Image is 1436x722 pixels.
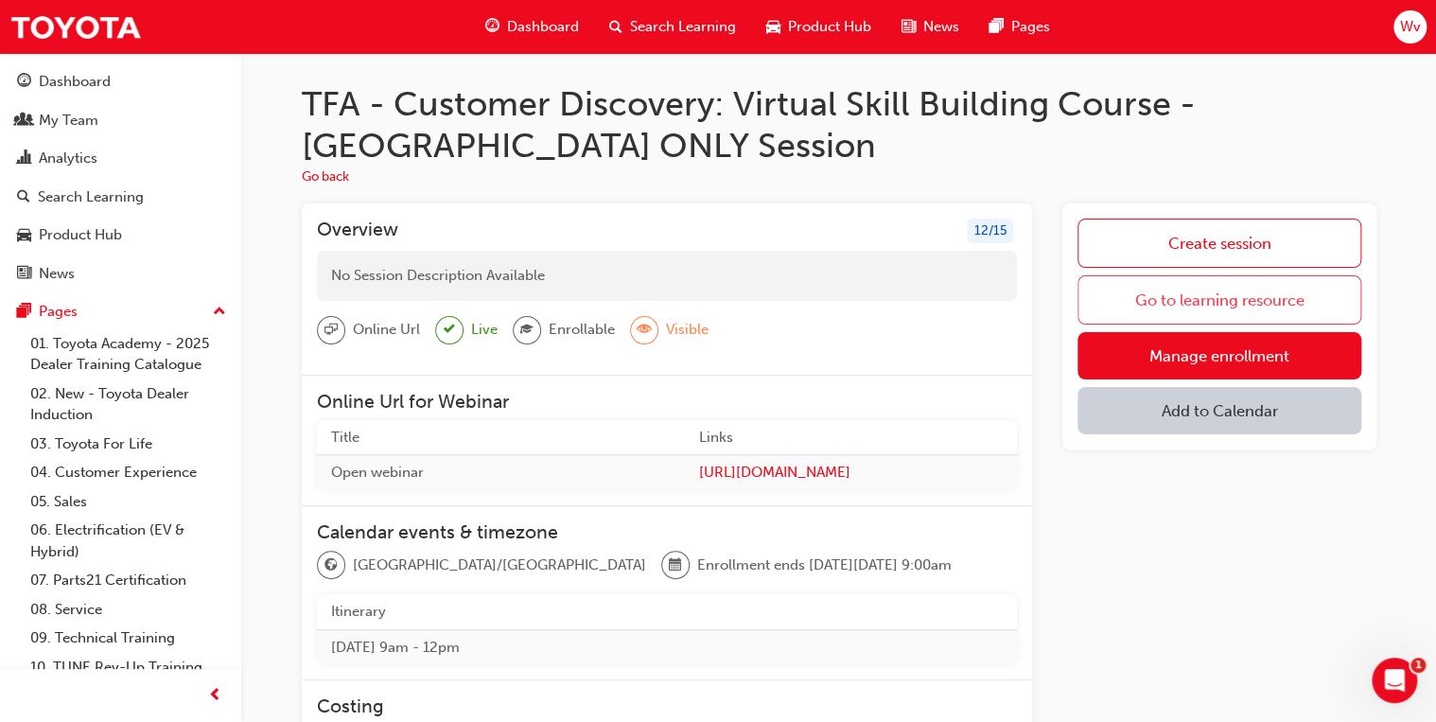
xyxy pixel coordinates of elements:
[1410,658,1426,673] span: 1
[444,318,455,342] span: tick-icon
[23,653,234,682] a: 10. TUNE Rev-Up Training
[8,256,234,291] a: News
[17,266,31,283] span: news-icon
[17,150,31,167] span: chart-icon
[317,251,1018,301] div: No Session Description Available
[751,8,886,46] a: car-iconProduct Hub
[1077,219,1360,268] a: Create session
[23,430,234,459] a: 03. Toyota For Life
[39,224,122,246] div: Product Hub
[39,148,97,169] div: Analytics
[324,318,338,343] span: sessionType_ONLINE_URL-icon
[9,6,142,48] img: Trak
[485,15,499,39] span: guage-icon
[208,684,222,708] span: prev-icon
[788,16,871,38] span: Product Hub
[8,294,234,329] button: Pages
[23,624,234,653] a: 09. Technical Training
[766,15,780,39] span: car-icon
[609,15,622,39] span: search-icon
[974,8,1065,46] a: pages-iconPages
[8,218,234,253] a: Product Hub
[1077,387,1360,434] button: Add to Calendar
[39,263,75,285] div: News
[470,8,594,46] a: guage-iconDashboard
[317,420,685,455] th: Title
[923,16,959,38] span: News
[17,74,31,91] span: guage-icon
[23,458,234,487] a: 04. Customer Experience
[213,300,226,325] span: up-icon
[331,464,424,481] span: Open webinar
[17,189,30,206] span: search-icon
[317,594,1018,629] th: Itinerary
[23,516,234,566] a: 06. Electrification (EV & Hybrid)
[23,487,234,517] a: 05. Sales
[666,319,709,341] span: Visible
[23,379,234,430] a: 02. New - Toyota Dealer Induction
[967,219,1013,244] div: 12 / 15
[17,113,31,130] span: people-icon
[1372,658,1417,703] iframe: Intercom live chat
[471,319,498,341] span: Live
[594,8,751,46] a: search-iconSearch Learning
[8,64,234,99] a: Dashboard
[17,304,31,321] span: pages-icon
[302,83,1376,166] h1: TFA - Customer Discovery: Virtual Skill Building Course - [GEOGRAPHIC_DATA] ONLY Session
[638,318,651,343] span: eye-icon
[317,219,398,244] h3: Overview
[698,462,1003,484] a: [URL][DOMAIN_NAME]
[317,521,1018,543] h3: Calendar events & timezone
[902,15,916,39] span: news-icon
[317,391,1018,413] h3: Online Url for Webinar
[669,554,682,578] span: calendar-icon
[39,110,98,132] div: My Team
[39,301,78,323] div: Pages
[8,61,234,294] button: DashboardMy TeamAnalyticsSearch LearningProduct HubNews
[38,186,144,208] div: Search Learning
[353,555,646,576] span: [GEOGRAPHIC_DATA]/[GEOGRAPHIC_DATA]
[8,141,234,176] a: Analytics
[317,696,1018,717] h3: Costing
[1077,275,1360,325] a: Go to learning resource
[507,16,579,38] span: Dashboard
[324,554,338,578] span: globe-icon
[23,329,234,379] a: 01. Toyota Academy - 2025 Dealer Training Catalogue
[549,319,615,341] span: Enrollable
[23,595,234,625] a: 08. Service
[8,180,234,215] a: Search Learning
[23,566,234,595] a: 07. Parts21 Certification
[886,8,974,46] a: news-iconNews
[520,318,534,343] span: graduationCap-icon
[317,629,1018,664] td: [DATE] 9am - 12pm
[697,555,952,576] span: Enrollment ends [DATE][DATE] 9:00am
[989,15,1004,39] span: pages-icon
[1011,16,1050,38] span: Pages
[1399,16,1420,38] span: Wv
[1077,332,1360,379] a: Manage enrollment
[630,16,736,38] span: Search Learning
[1393,10,1427,44] button: Wv
[302,167,349,188] button: Go back
[39,71,111,93] div: Dashboard
[684,420,1017,455] th: Links
[17,227,31,244] span: car-icon
[353,319,420,341] span: Online Url
[8,103,234,138] a: My Team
